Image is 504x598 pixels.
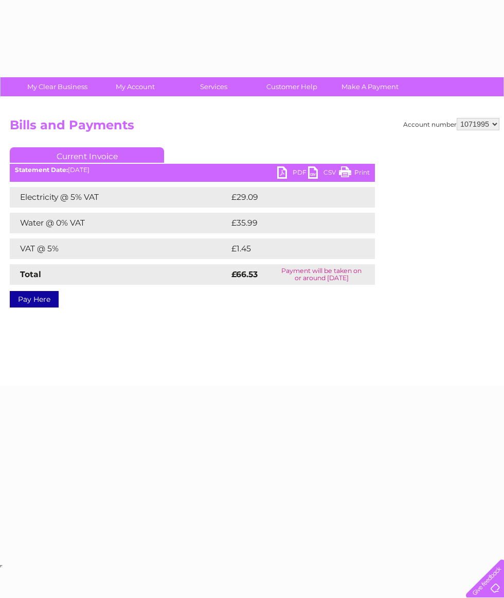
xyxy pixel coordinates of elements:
a: My Account [93,77,178,96]
a: Print [339,166,370,181]
td: £29.09 [229,187,355,208]
div: Account number [403,118,499,130]
a: Current Invoice [10,147,164,163]
a: My Clear Business [15,77,100,96]
td: VAT @ 5% [10,238,229,259]
h2: Bills and Payments [10,118,499,138]
td: Payment will be taken on or around [DATE] [268,264,375,285]
b: Statement Date: [15,166,68,174]
strong: Total [20,269,41,279]
a: Customer Help [249,77,334,96]
a: PDF [277,166,308,181]
strong: £66.53 [231,269,258,279]
a: Services [171,77,256,96]
td: £1.45 [229,238,350,259]
td: Electricity @ 5% VAT [10,187,229,208]
td: Water @ 0% VAT [10,213,229,233]
a: Pay Here [10,291,59,307]
div: [DATE] [10,166,375,174]
a: CSV [308,166,339,181]
td: £35.99 [229,213,354,233]
a: Make A Payment [328,77,412,96]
